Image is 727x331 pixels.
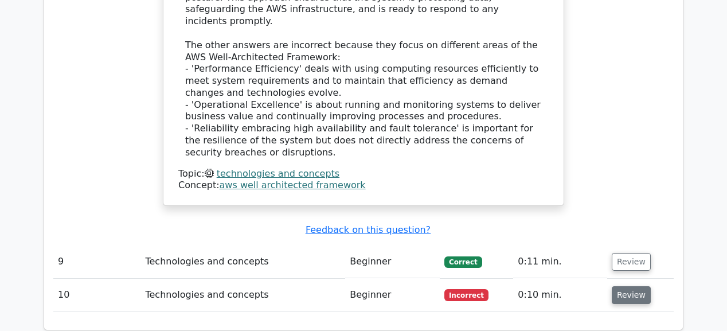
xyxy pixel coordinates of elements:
div: Concept: [178,180,549,192]
td: Technologies and concepts [140,246,345,278]
td: Technologies and concepts [140,279,345,311]
td: 0:10 min. [513,279,607,311]
td: 9 [53,246,140,278]
a: aws well architected framework [220,180,366,190]
td: 0:11 min. [513,246,607,278]
span: Incorrect [444,289,488,301]
td: Beginner [345,279,440,311]
a: technologies and concepts [217,168,339,179]
span: Correct [444,256,482,268]
td: Beginner [345,246,440,278]
div: Topic: [178,168,549,180]
td: 10 [53,279,140,311]
button: Review [612,286,651,304]
button: Review [612,253,651,271]
a: Feedback on this question? [306,224,431,235]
